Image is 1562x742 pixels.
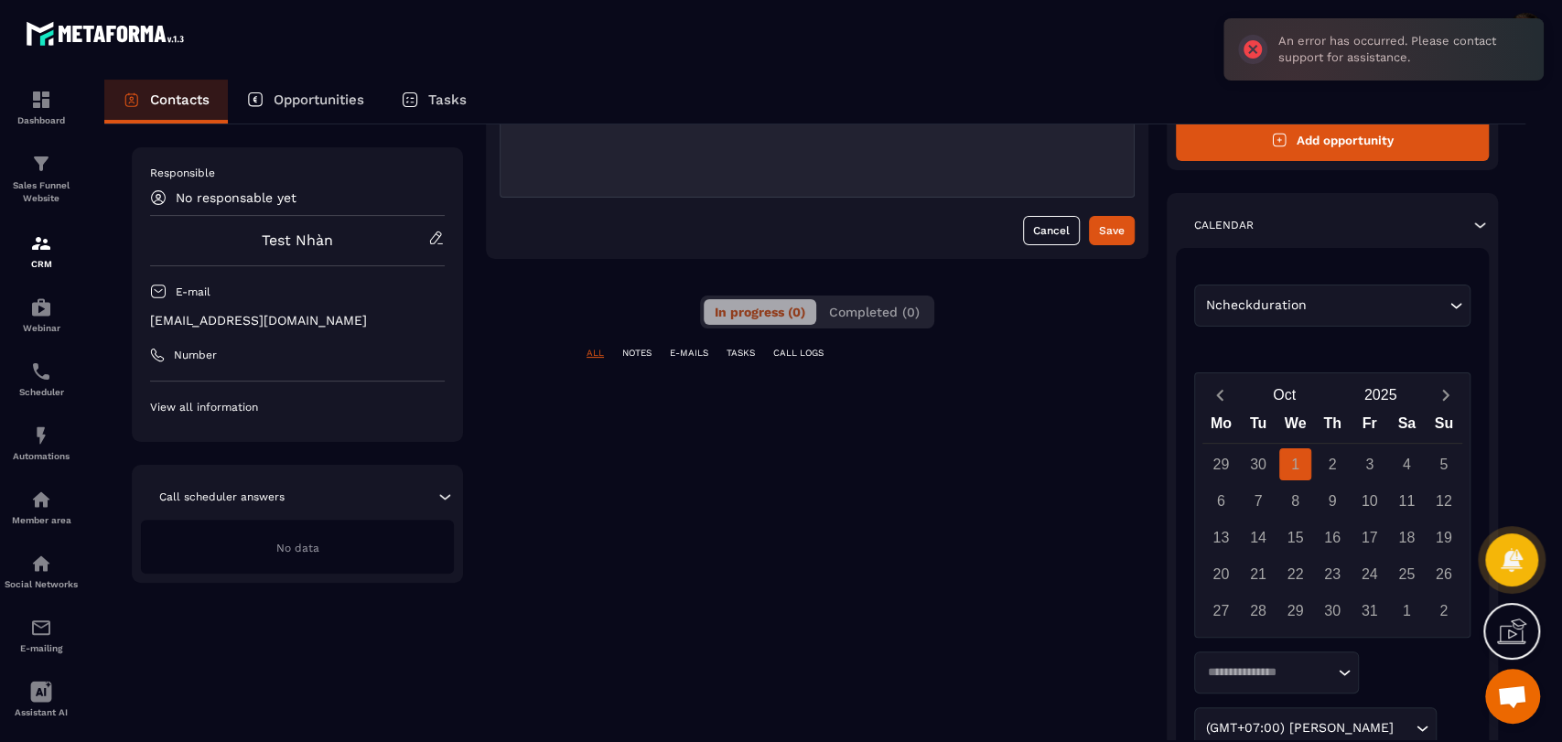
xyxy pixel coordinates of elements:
[176,285,210,299] p: E-mail
[1201,296,1310,316] span: Ncheckduration
[727,347,755,360] p: TASKS
[5,347,78,411] a: schedulerschedulerScheduler
[1201,663,1333,682] input: Search for option
[818,299,931,325] button: Completed (0)
[150,166,445,180] p: Responsible
[1201,718,1397,738] span: (GMT+07:00) [PERSON_NAME]
[1242,485,1274,517] div: 7
[1388,411,1426,443] div: Sa
[773,347,824,360] p: CALL LOGS
[5,75,78,139] a: formationformationDashboard
[1176,119,1489,161] button: Add opportunity
[1353,485,1385,517] div: 10
[30,617,52,639] img: email
[1353,558,1385,590] div: 24
[1353,522,1385,554] div: 17
[1317,485,1349,517] div: 9
[1099,221,1125,240] div: Save
[30,232,52,254] img: formation
[5,411,78,475] a: automationsautomationsAutomations
[1397,718,1411,738] input: Search for option
[1242,595,1274,627] div: 28
[1240,411,1277,443] div: Tu
[5,603,78,667] a: emailemailE-mailing
[1202,411,1462,627] div: Calendar wrapper
[150,91,210,108] p: Contacts
[5,387,78,397] p: Scheduler
[1202,382,1236,407] button: Previous month
[1194,218,1254,232] p: Calendar
[176,190,296,205] p: No responsable yet
[30,89,52,111] img: formation
[1427,595,1460,627] div: 2
[30,553,52,575] img: social-network
[30,425,52,446] img: automations
[1391,558,1423,590] div: 25
[622,347,652,360] p: NOTES
[159,489,285,504] p: Call scheduler answers
[1427,558,1460,590] div: 26
[30,360,52,382] img: scheduler
[1242,558,1274,590] div: 21
[1205,558,1237,590] div: 20
[1332,379,1428,411] button: Open years overlay
[1023,216,1080,245] button: Cancel
[1279,485,1311,517] div: 8
[5,179,78,205] p: Sales Funnel Website
[1427,485,1460,517] div: 12
[174,348,217,362] p: Number
[1485,669,1540,724] div: Mở cuộc trò chuyện
[428,91,467,108] p: Tasks
[1202,448,1462,627] div: Calendar days
[5,475,78,539] a: automationsautomationsMember area
[1317,522,1349,554] div: 16
[1279,448,1311,480] div: 1
[670,347,708,360] p: E-MAILS
[1427,448,1460,480] div: 5
[30,153,52,175] img: formation
[1205,595,1237,627] div: 27
[150,400,445,414] p: View all information
[1427,522,1460,554] div: 19
[587,347,604,360] p: ALL
[1351,411,1388,443] div: Fr
[1242,522,1274,554] div: 14
[1391,595,1423,627] div: 1
[1391,448,1423,480] div: 4
[1277,411,1314,443] div: We
[5,323,78,333] p: Webinar
[5,283,78,347] a: automationsautomationsWebinar
[1279,522,1311,554] div: 15
[150,312,445,329] p: [EMAIL_ADDRESS][DOMAIN_NAME]
[1428,382,1462,407] button: Next month
[276,542,319,554] span: No data
[1317,558,1349,590] div: 23
[5,451,78,461] p: Automations
[5,139,78,219] a: formationformationSales Funnel Website
[1205,485,1237,517] div: 6
[5,539,78,603] a: social-networksocial-networkSocial Networks
[5,579,78,589] p: Social Networks
[30,489,52,511] img: automations
[1202,411,1240,443] div: Mo
[228,80,382,124] a: Opportunities
[1353,448,1385,480] div: 3
[704,299,816,325] button: In progress (0)
[5,115,78,125] p: Dashboard
[1279,595,1311,627] div: 29
[829,305,920,319] span: Completed (0)
[1205,522,1237,554] div: 13
[1310,296,1445,316] input: Search for option
[1242,448,1274,480] div: 30
[1279,558,1311,590] div: 22
[1317,448,1349,480] div: 2
[5,219,78,283] a: formationformationCRM
[382,80,485,124] a: Tasks
[1425,411,1462,443] div: Su
[1317,595,1349,627] div: 30
[1205,448,1237,480] div: 29
[715,305,805,319] span: In progress (0)
[1391,485,1423,517] div: 11
[1194,651,1359,694] div: Search for option
[1353,595,1385,627] div: 31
